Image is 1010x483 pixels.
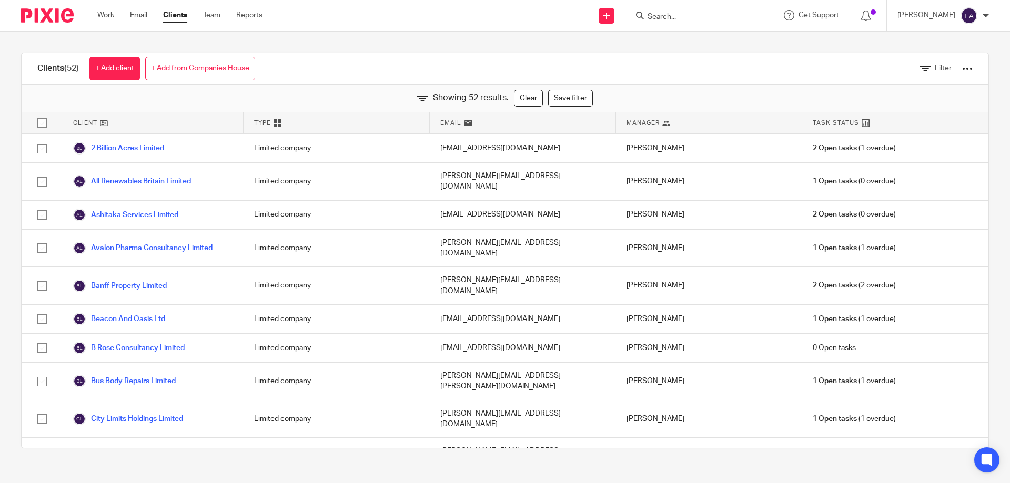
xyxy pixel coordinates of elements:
span: Get Support [799,12,839,19]
span: Filter [935,65,952,72]
span: Type [254,118,271,127]
div: [PERSON_NAME][EMAIL_ADDRESS][PERSON_NAME][DOMAIN_NAME] [430,363,616,400]
div: [EMAIL_ADDRESS][DOMAIN_NAME] [430,305,616,333]
span: Manager [627,118,660,127]
div: Limited company [244,438,430,475]
span: (52) [64,64,79,73]
div: Limited company [244,163,430,200]
span: 2 Open tasks [813,209,857,220]
div: Limited company [244,267,430,304]
img: svg%3E [73,313,86,325]
img: svg%3E [73,142,86,155]
div: [PERSON_NAME][EMAIL_ADDRESS][DOMAIN_NAME] [430,230,616,267]
span: 1 Open tasks [813,176,857,187]
img: Pixie [21,8,74,23]
span: (1 overdue) [813,143,896,153]
span: Showing 52 results. [433,92,509,104]
div: [PERSON_NAME] [616,201,802,229]
span: 1 Open tasks [813,314,857,324]
span: 2 Open tasks [813,280,857,291]
div: [PERSON_NAME] [616,400,802,438]
img: svg%3E [73,413,86,425]
a: 2 Billion Acres Limited [73,142,164,155]
a: Save filter [548,90,593,107]
div: Limited company [244,400,430,438]
img: svg%3E [73,375,86,387]
a: + Add from Companies House [145,57,255,80]
div: Limited company [244,305,430,333]
div: [PERSON_NAME][EMAIL_ADDRESS][DOMAIN_NAME] [430,267,616,304]
div: [PERSON_NAME] [616,163,802,200]
span: (2 overdue) [813,280,896,291]
span: (0 overdue) [813,209,896,220]
div: Limited company [244,334,430,362]
h1: Clients [37,63,79,74]
span: (1 overdue) [813,314,896,324]
div: [PERSON_NAME] [616,267,802,304]
a: + Add client [89,57,140,80]
div: Limited company [244,201,430,229]
div: [PERSON_NAME] [616,334,802,362]
div: [EMAIL_ADDRESS][DOMAIN_NAME] [430,334,616,362]
span: 1 Open tasks [813,376,857,386]
a: City Limits Holdings Limited [73,413,183,425]
div: [PERSON_NAME][EMAIL_ADDRESS][DOMAIN_NAME] [430,438,616,475]
div: [EMAIL_ADDRESS][DOMAIN_NAME] [430,134,616,162]
a: B Rose Consultancy Limited [73,342,185,354]
span: Client [73,118,97,127]
span: 1 Open tasks [813,414,857,424]
span: 1 Open tasks [813,243,857,253]
a: Email [130,10,147,20]
img: svg%3E [73,242,86,254]
span: Email [440,118,461,127]
p: [PERSON_NAME] [897,10,955,20]
div: Limited company [244,363,430,400]
a: Clear [514,90,543,107]
input: Search [647,13,741,22]
a: Work [97,10,114,20]
span: 0 Open tasks [813,343,856,353]
a: Clients [163,10,187,20]
img: svg%3E [73,342,86,354]
a: Avalon Pharma Consultancy Limited [73,242,213,254]
div: [PERSON_NAME] [616,230,802,267]
span: (1 overdue) [813,243,896,253]
input: Select all [32,113,52,133]
div: [PERSON_NAME] [616,305,802,333]
a: Reports [236,10,262,20]
a: Beacon And Oasis Ltd [73,313,165,325]
div: [EMAIL_ADDRESS][DOMAIN_NAME] [430,201,616,229]
img: svg%3E [73,209,86,221]
div: [PERSON_NAME][EMAIL_ADDRESS][DOMAIN_NAME] [430,163,616,200]
span: (1 overdue) [813,414,896,424]
span: (0 overdue) [813,176,896,187]
span: Task Status [813,118,859,127]
img: svg%3E [73,175,86,188]
a: Bus Body Repairs Limited [73,375,176,387]
span: (1 overdue) [813,376,896,386]
div: [PERSON_NAME] [616,134,802,162]
a: Ashitaka Services Limited [73,209,178,221]
div: Limited company [244,134,430,162]
div: [PERSON_NAME][EMAIL_ADDRESS][DOMAIN_NAME] [430,400,616,438]
img: svg%3E [961,7,977,24]
a: Banff Property Limited [73,280,167,292]
div: [PERSON_NAME] [616,438,802,475]
div: Limited company [244,230,430,267]
div: [PERSON_NAME] [616,363,802,400]
span: 2 Open tasks [813,143,857,153]
a: Team [203,10,220,20]
a: All Renewables Britain Limited [73,175,191,188]
img: svg%3E [73,280,86,292]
